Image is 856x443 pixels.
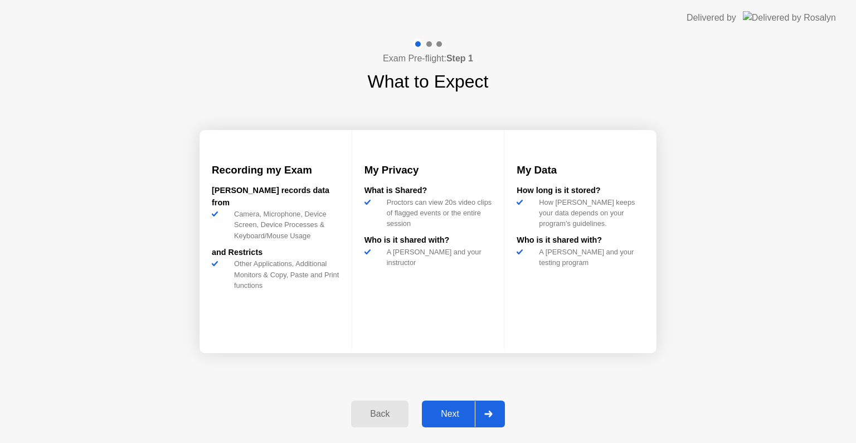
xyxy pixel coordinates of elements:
[517,234,644,247] div: Who is it shared with?
[534,197,644,229] div: How [PERSON_NAME] keeps your data depends on your program’s guidelines.
[425,409,475,419] div: Next
[212,247,339,259] div: and Restricts
[230,258,339,291] div: Other Applications, Additional Monitors & Copy, Paste and Print functions
[351,401,408,427] button: Back
[743,11,836,24] img: Delivered by Rosalyn
[422,401,505,427] button: Next
[446,54,473,63] b: Step 1
[687,11,736,25] div: Delivered by
[534,247,644,268] div: A [PERSON_NAME] and your testing program
[212,185,339,209] div: [PERSON_NAME] records data from
[230,209,339,241] div: Camera, Microphone, Device Screen, Device Processes & Keyboard/Mouse Usage
[364,185,492,197] div: What is Shared?
[517,162,644,178] h3: My Data
[212,162,339,178] h3: Recording my Exam
[354,409,405,419] div: Back
[382,197,492,229] div: Proctors can view 20s video clips of flagged events or the entire session
[364,162,492,178] h3: My Privacy
[364,234,492,247] div: Who is it shared with?
[368,68,489,95] h1: What to Expect
[382,247,492,268] div: A [PERSON_NAME] and your instructor
[383,52,473,65] h4: Exam Pre-flight:
[517,185,644,197] div: How long is it stored?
